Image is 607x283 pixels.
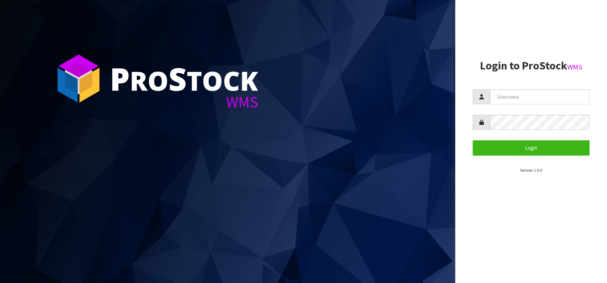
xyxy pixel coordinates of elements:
input: Username [490,89,590,104]
small: WMS [567,62,583,72]
span: P [110,57,130,100]
span: S [168,57,187,100]
button: Login [473,140,590,155]
div: WMS [110,94,258,110]
small: Version 1.0.0 [520,167,542,173]
h2: Login to ProStock [473,60,590,72]
div: ro tock [110,63,258,94]
img: ProStock Cube [52,52,105,105]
